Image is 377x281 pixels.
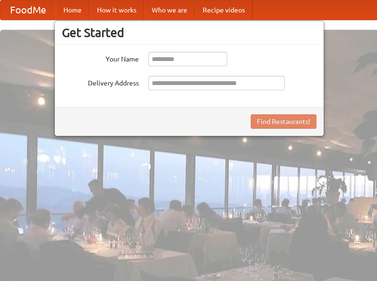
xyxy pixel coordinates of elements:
[62,25,316,40] h3: Get Started
[62,52,139,64] label: Your Name
[195,0,253,20] a: Recipe videos
[56,0,89,20] a: Home
[144,0,195,20] a: Who we are
[89,0,144,20] a: How it works
[62,76,139,88] label: Delivery Address
[0,0,56,20] a: FoodMe
[251,114,316,129] button: Find Restaurants!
